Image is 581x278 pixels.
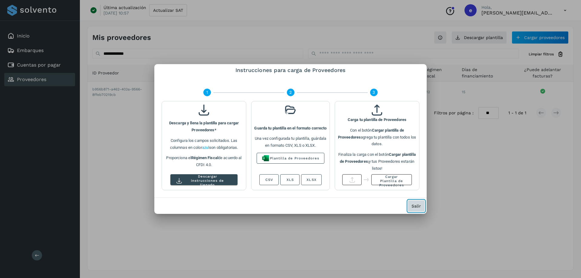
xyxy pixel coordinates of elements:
b: Régimen Fiscal [191,155,218,160]
span: CSV [265,178,273,182]
b: Guarda tu plantilla en el formato correcto [254,126,327,130]
span: Salir [412,204,421,208]
b: Cargar plantilla de Proveedores [340,152,416,164]
span: 1 [206,89,208,96]
span: Una vez configurada tu plantilla, guárdala en formato CSV, XLS o XLSX. [255,136,326,148]
span: azul [202,145,209,150]
button: Descargar instrucciones de llenado [170,174,237,185]
span: Plantilla de Proveedores [270,156,319,160]
img: Excel_Icon-2YvIJ9HB.svg [262,155,270,161]
button: XLSX [301,174,321,185]
span: Con el botón agrega tu plantilla con todos los datos. [338,128,416,146]
b: Cargar plantilla de Proveedores [338,128,404,139]
span: Instrucciones para carga de Proveedores [235,67,346,73]
button: XLS [280,174,300,185]
span: Proporciona el de acuerdo al CFDI 4.0. [166,155,241,167]
span: XLSX [306,178,316,182]
b: Descarga y llena la plantilla para cargar Proveedores* [169,121,239,132]
button: Cargar Plantilla de Proveedores [371,174,412,185]
b: Carga tu plantilla de Proveedores [348,117,406,122]
button: Plantilla de Proveedores [257,153,324,164]
span: Cargar Plantilla de Proveedores [376,175,407,187]
span: Finaliza la carga con el botón ¡y tus Proveedores estarán listos! [338,152,416,171]
button: Salir [408,200,425,212]
span: XLS [286,178,294,182]
span: Configura los campos solicitados. Las columnas en color son obligatorias. [170,138,238,150]
span: 2 [289,89,292,96]
span: 3 [373,89,375,96]
span: Descargar instrucciones de llenado [185,174,230,187]
button: CSV [259,174,279,185]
